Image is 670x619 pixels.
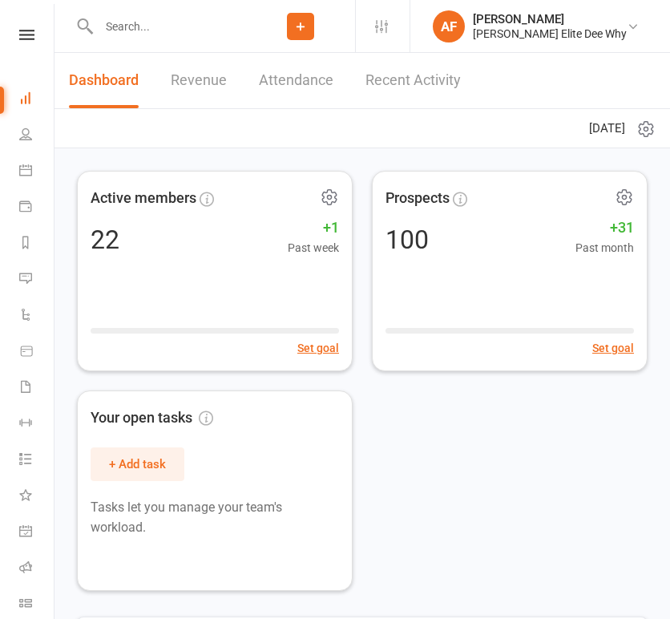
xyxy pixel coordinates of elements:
[91,187,196,210] span: Active members
[592,339,634,357] button: Set goal
[91,497,339,538] p: Tasks let you manage your team's workload.
[259,53,333,108] a: Attendance
[171,53,227,108] a: Revenue
[19,118,55,154] a: People
[575,216,634,240] span: +31
[19,515,55,551] a: General attendance kiosk mode
[94,15,246,38] input: Search...
[69,53,139,108] a: Dashboard
[385,187,450,210] span: Prospects
[473,12,627,26] div: [PERSON_NAME]
[433,10,465,42] div: AF
[589,119,625,138] span: [DATE]
[473,26,627,41] div: [PERSON_NAME] Elite Dee Why
[19,334,55,370] a: Product Sales
[575,239,634,257] span: Past month
[19,190,55,226] a: Payments
[91,407,213,430] span: Your open tasks
[91,447,184,481] button: + Add task
[19,226,55,262] a: Reports
[288,239,339,257] span: Past week
[19,154,55,190] a: Calendar
[297,339,339,357] button: Set goal
[288,216,339,240] span: +1
[91,227,119,253] div: 22
[19,551,55,587] a: Roll call kiosk mode
[19,479,55,515] a: What's New
[385,227,429,253] div: 100
[365,53,461,108] a: Recent Activity
[19,82,55,118] a: Dashboard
